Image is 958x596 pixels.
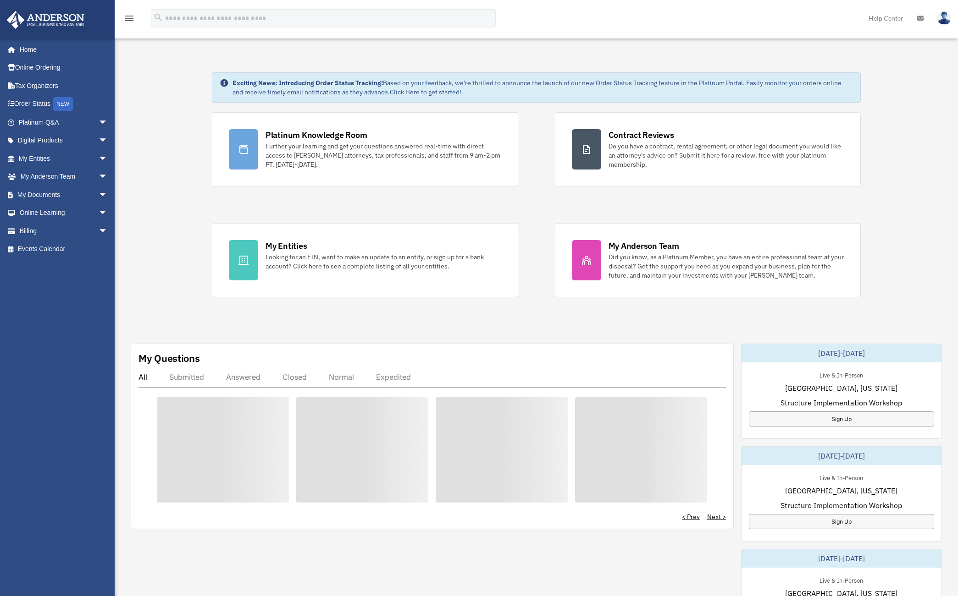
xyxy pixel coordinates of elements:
a: menu [124,16,135,24]
a: Digital Productsarrow_drop_down [6,131,122,150]
a: Next > [707,512,726,521]
img: User Pic [937,11,951,25]
div: My Questions [138,351,200,365]
span: Structure Implementation Workshop [781,500,902,511]
a: Home [6,40,117,59]
a: Sign Up [749,514,934,529]
a: My Anderson Teamarrow_drop_down [6,168,122,186]
img: Anderson Advisors Platinum Portal [4,11,87,29]
div: Live & In-Person [812,472,870,482]
div: Live & In-Person [812,370,870,379]
div: Do you have a contract, rental agreement, or other legal document you would like an attorney's ad... [609,142,844,169]
div: My Entities [266,240,307,252]
a: Order StatusNEW [6,95,122,114]
div: Closed [282,372,307,382]
span: arrow_drop_down [99,113,117,132]
div: Based on your feedback, we're thrilled to announce the launch of our new Order Status Tracking fe... [233,78,853,97]
div: Contract Reviews [609,129,674,141]
div: NEW [53,97,73,111]
span: arrow_drop_down [99,168,117,186]
div: Normal [329,372,354,382]
div: Platinum Knowledge Room [266,129,367,141]
a: Events Calendar [6,240,122,258]
span: arrow_drop_down [99,204,117,223]
a: My Documentsarrow_drop_down [6,186,122,204]
div: Did you know, as a Platinum Member, you have an entire professional team at your disposal? Get th... [609,252,844,280]
div: Expedited [376,372,411,382]
div: Answered [226,372,260,382]
a: < Prev [682,512,700,521]
div: My Anderson Team [609,240,679,252]
a: Platinum Knowledge Room Further your learning and get your questions answered real-time with dire... [212,112,518,186]
a: Billingarrow_drop_down [6,222,122,240]
span: arrow_drop_down [99,222,117,241]
a: Sign Up [749,411,934,426]
div: All [138,372,147,382]
div: [DATE]-[DATE] [742,549,941,568]
div: Submitted [169,372,204,382]
div: Looking for an EIN, want to make an update to an entity, or sign up for a bank account? Click her... [266,252,501,271]
span: [GEOGRAPHIC_DATA], [US_STATE] [785,485,897,496]
span: arrow_drop_down [99,131,117,150]
strong: Exciting News: Introducing Order Status Tracking! [233,79,383,87]
div: [DATE]-[DATE] [742,447,941,465]
a: Tax Organizers [6,77,122,95]
a: Click Here to get started! [390,88,461,96]
a: Platinum Q&Aarrow_drop_down [6,113,122,131]
a: Contract Reviews Do you have a contract, rental agreement, or other legal document you would like... [555,112,861,186]
div: Further your learning and get your questions answered real-time with direct access to [PERSON_NAM... [266,142,501,169]
i: search [153,12,163,22]
div: Live & In-Person [812,575,870,585]
span: arrow_drop_down [99,149,117,168]
span: Structure Implementation Workshop [781,397,902,408]
a: Online Learningarrow_drop_down [6,204,122,222]
a: My Anderson Team Did you know, as a Platinum Member, you have an entire professional team at your... [555,223,861,297]
span: arrow_drop_down [99,186,117,204]
div: [DATE]-[DATE] [742,344,941,362]
i: menu [124,13,135,24]
span: [GEOGRAPHIC_DATA], [US_STATE] [785,383,897,394]
a: My Entities Looking for an EIN, want to make an update to an entity, or sign up for a bank accoun... [212,223,518,297]
a: Online Ordering [6,59,122,77]
a: My Entitiesarrow_drop_down [6,149,122,168]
